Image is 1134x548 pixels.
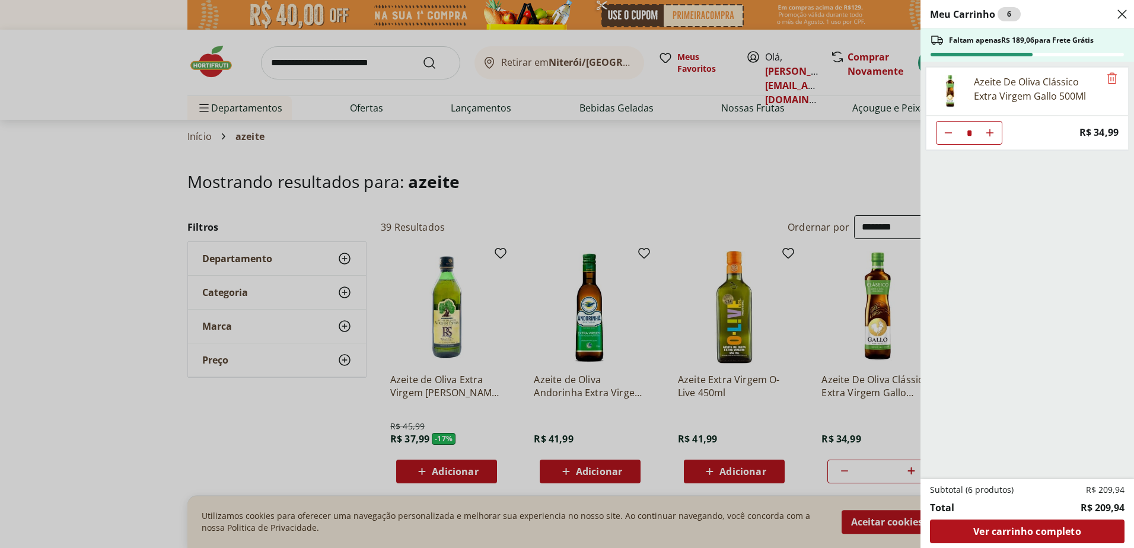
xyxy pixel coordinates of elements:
button: Remove [1105,72,1119,86]
div: 6 [998,7,1021,21]
span: Ver carrinho completo [973,527,1081,536]
span: Faltam apenas R$ 189,06 para Frete Grátis [949,36,1094,45]
button: Diminuir Quantidade [936,121,960,145]
div: Azeite De Oliva Clássico Extra Virgem Gallo 500Ml [974,75,1100,103]
span: R$ 209,94 [1086,484,1125,496]
span: R$ 209,94 [1081,501,1125,515]
span: R$ 34,99 [1079,125,1119,141]
button: Aumentar Quantidade [978,121,1002,145]
span: Subtotal (6 produtos) [930,484,1014,496]
a: Ver carrinho completo [930,520,1125,543]
h2: Meu Carrinho [930,7,1021,21]
img: Azeite Extra Virgem Gallo 500ml [934,75,967,108]
span: Total [930,501,954,515]
input: Quantidade Atual [960,122,978,144]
